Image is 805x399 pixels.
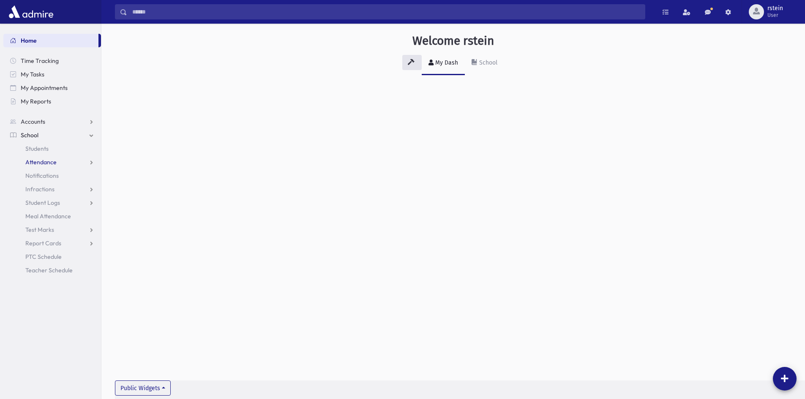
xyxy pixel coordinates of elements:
[422,52,465,75] a: My Dash
[3,196,101,209] a: Student Logs
[478,59,497,66] div: School
[3,236,101,250] a: Report Cards
[3,142,101,155] a: Students
[21,98,51,105] span: My Reports
[25,145,49,152] span: Students
[127,4,645,19] input: Search
[25,226,54,233] span: Test Marks
[767,5,783,12] span: rstein
[3,128,101,142] a: School
[3,95,101,108] a: My Reports
[3,68,101,81] a: My Tasks
[21,131,38,139] span: School
[21,84,68,92] span: My Appointments
[25,172,59,179] span: Notifications
[3,209,101,223] a: Meal Attendance
[21,118,45,125] span: Accounts
[3,263,101,277] a: Teacher Schedule
[3,182,101,196] a: Infractions
[25,199,60,206] span: Student Logs
[21,71,44,78] span: My Tasks
[25,185,55,193] span: Infractions
[25,253,62,261] span: PTC Schedule
[25,239,61,247] span: Report Cards
[412,34,494,48] h3: Welcome rstein
[3,54,101,68] a: Time Tracking
[767,12,783,19] span: User
[7,3,55,20] img: AdmirePro
[25,158,57,166] span: Attendance
[25,266,73,274] span: Teacher Schedule
[3,223,101,236] a: Test Marks
[115,380,171,396] button: Public Widgets
[25,212,71,220] span: Meal Attendance
[3,250,101,263] a: PTC Schedule
[3,34,98,47] a: Home
[434,59,458,66] div: My Dash
[21,57,59,65] span: Time Tracking
[3,115,101,128] a: Accounts
[3,81,101,95] a: My Appointments
[465,52,504,75] a: School
[21,37,37,44] span: Home
[3,155,101,169] a: Attendance
[3,169,101,182] a: Notifications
